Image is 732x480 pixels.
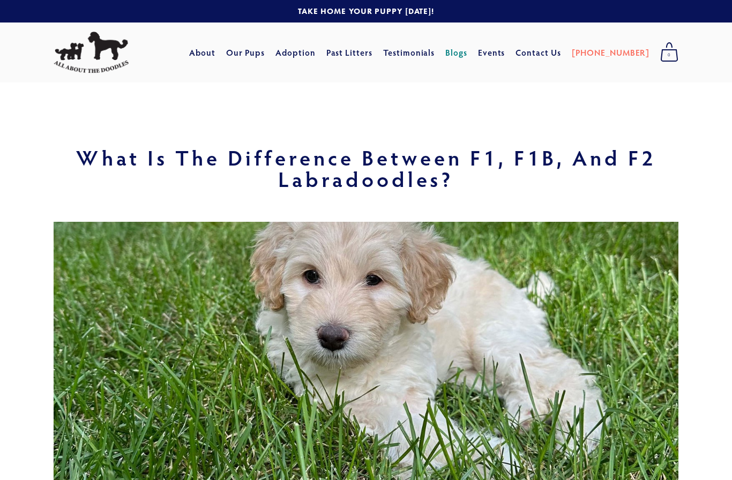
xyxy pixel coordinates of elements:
span: 0 [660,48,678,62]
a: [PHONE_NUMBER] [572,43,649,62]
a: Events [478,43,505,62]
h1: What Is the Difference Between F1, F1B, and F2 Labradoodles? [54,147,678,190]
a: Adoption [275,43,316,62]
a: Contact Us [516,43,561,62]
a: Testimonials [383,43,435,62]
a: Blogs [445,43,467,62]
a: Past Litters [326,47,373,58]
a: About [189,43,215,62]
a: Our Pups [226,43,265,62]
img: All About The Doodles [54,32,129,73]
a: 0 items in cart [655,39,684,66]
